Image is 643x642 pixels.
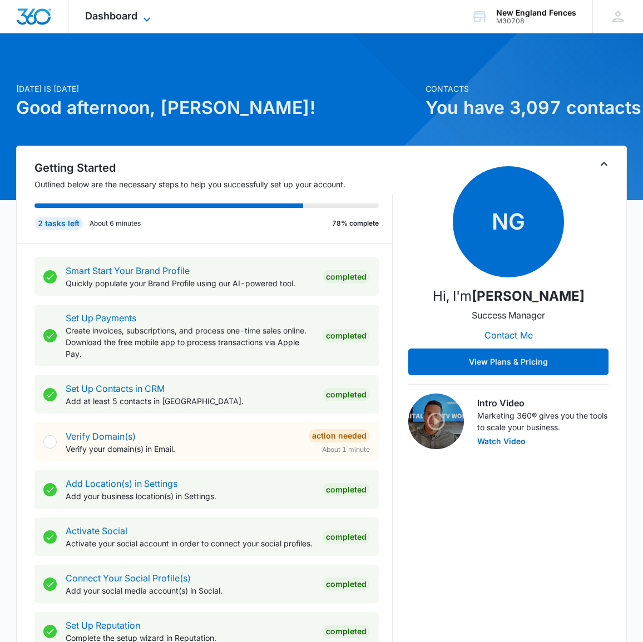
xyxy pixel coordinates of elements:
div: Action Needed [309,429,370,442]
div: account name [496,8,576,17]
div: Completed [323,530,370,544]
a: Connect Your Social Profile(s) [66,573,191,584]
p: Add your social media account(s) in Social. [66,585,314,596]
p: Verify your domain(s) in Email. [66,443,300,455]
div: Completed [323,578,370,591]
div: Completed [323,483,370,496]
strong: [PERSON_NAME] [472,288,585,304]
p: About 6 minutes [90,218,141,228]
p: Add at least 5 contacts in [GEOGRAPHIC_DATA]. [66,395,314,407]
span: NG [453,166,564,277]
p: [DATE] is [DATE] [16,83,419,94]
h2: Getting Started [34,160,393,176]
p: Activate your social account in order to connect your social profiles. [66,538,314,549]
p: Quickly populate your Brand Profile using our AI-powered tool. [66,277,314,289]
div: Completed [323,388,370,401]
p: Hi, I'm [433,286,585,306]
a: Set Up Payments [66,312,136,324]
a: Set Up Contacts in CRM [66,383,165,394]
a: Set Up Reputation [66,620,140,631]
div: Completed [323,270,370,283]
button: Toggle Collapse [597,157,611,171]
div: 2 tasks left [34,217,83,230]
h1: You have 3,097 contacts [426,94,627,121]
button: View Plans & Pricing [408,349,609,375]
h3: Intro Video [477,396,609,410]
div: Completed [323,329,370,342]
a: Smart Start Your Brand Profile [66,265,190,276]
div: Completed [323,625,370,638]
div: account id [496,17,576,25]
a: Add Location(s) in Settings [66,478,177,489]
p: 78% complete [332,218,379,228]
span: Dashboard [85,10,137,22]
p: Contacts [426,83,627,94]
h1: Good afternoon, [PERSON_NAME]! [16,94,419,121]
button: Watch Video [477,437,526,445]
p: Add your business location(s) in Settings. [66,490,314,502]
a: Activate Social [66,525,127,536]
img: Intro Video [408,394,464,449]
p: Outlined below are the necessary steps to help you successfully set up your account. [34,178,393,190]
p: Create invoices, subscriptions, and process one-time sales online. Download the free mobile app t... [66,325,314,360]
a: Verify Domain(s) [66,431,136,442]
p: Success Manager [472,308,545,322]
p: Marketing 360® gives you the tools to scale your business. [477,410,609,433]
span: About 1 minute [322,445,370,455]
button: Contact Me [473,322,544,349]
